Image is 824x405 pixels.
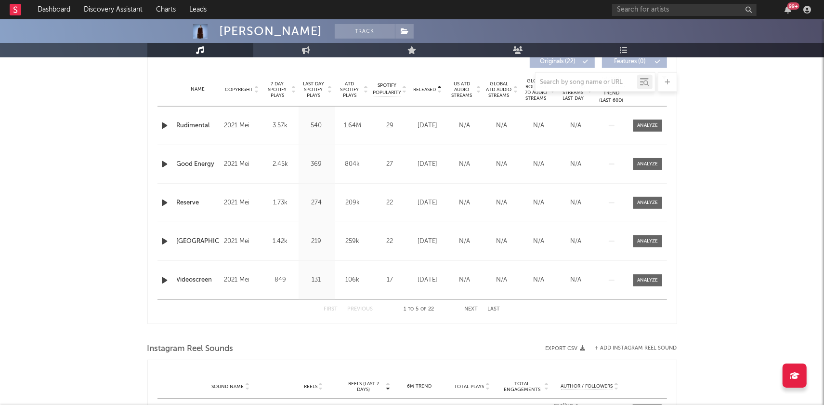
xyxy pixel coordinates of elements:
span: Features ( 0 ) [608,59,653,65]
div: 2.45k [265,160,296,169]
a: [GEOGRAPHIC_DATA] [177,237,220,246]
a: Good Energy [177,160,220,169]
div: 274 [301,198,332,208]
div: N/A [449,237,481,246]
div: N/A [449,160,481,169]
div: N/A [449,275,481,285]
div: 209k [337,198,368,208]
button: Export CSV [546,346,586,351]
div: 99 + [787,2,799,10]
div: [PERSON_NAME] [220,24,323,39]
span: Total Engagements [501,381,543,392]
span: Reels (last 7 days) [342,381,385,392]
div: N/A [523,121,555,131]
button: 99+ [785,6,791,13]
div: N/A [523,160,555,169]
div: 540 [301,121,332,131]
div: N/A [486,160,518,169]
div: 259k [337,237,368,246]
a: Videoscreen [177,275,220,285]
button: Originals(22) [530,55,595,68]
div: N/A [486,275,518,285]
a: Rudimental [177,121,220,131]
div: N/A [523,275,555,285]
input: Search for artists [612,4,757,16]
button: Track [335,24,395,39]
div: N/A [523,237,555,246]
div: 1 5 22 [392,304,445,315]
div: 6M Trend [395,383,444,390]
div: + Add Instagram Reel Sound [586,346,677,351]
button: Next [465,307,478,312]
div: 2021 Mei [224,274,260,286]
span: to [408,307,414,311]
button: Features(0) [602,55,667,68]
div: N/A [486,237,518,246]
div: 106k [337,275,368,285]
div: N/A [449,198,481,208]
div: 22 [373,198,407,208]
div: N/A [560,237,592,246]
input: Search by song name or URL [536,79,637,86]
div: 29 [373,121,407,131]
div: 27 [373,160,407,169]
div: N/A [449,121,481,131]
div: 2021 Mei [224,236,260,247]
div: N/A [523,198,555,208]
span: Total Plays [454,384,484,390]
div: 2021 Mei [224,197,260,209]
div: [DATE] [412,275,444,285]
div: [DATE] [412,160,444,169]
span: Reels [304,384,317,390]
button: + Add Instagram Reel Sound [595,346,677,351]
div: 1.64M [337,121,368,131]
span: of [420,307,426,311]
div: 219 [301,237,332,246]
div: N/A [486,121,518,131]
div: 1.73k [265,198,296,208]
button: First [324,307,338,312]
button: Last [488,307,500,312]
span: Instagram Reel Sounds [147,343,234,355]
div: [DATE] [412,237,444,246]
span: Originals ( 22 ) [536,59,580,65]
span: Sound Name [211,384,244,390]
div: 369 [301,160,332,169]
div: 804k [337,160,368,169]
span: Author / Followers [561,383,613,390]
div: N/A [560,275,592,285]
div: N/A [560,198,592,208]
div: [DATE] [412,121,444,131]
div: N/A [560,160,592,169]
div: 849 [265,275,296,285]
div: [DATE] [412,198,444,208]
div: 22 [373,237,407,246]
div: 2021 Mei [224,159,260,170]
div: 131 [301,275,332,285]
div: N/A [486,198,518,208]
div: 2021 Mei [224,120,260,132]
div: N/A [560,121,592,131]
div: 3.57k [265,121,296,131]
div: 17 [373,275,407,285]
div: 1.42k [265,237,296,246]
button: Previous [348,307,373,312]
a: Reserve [177,198,220,208]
